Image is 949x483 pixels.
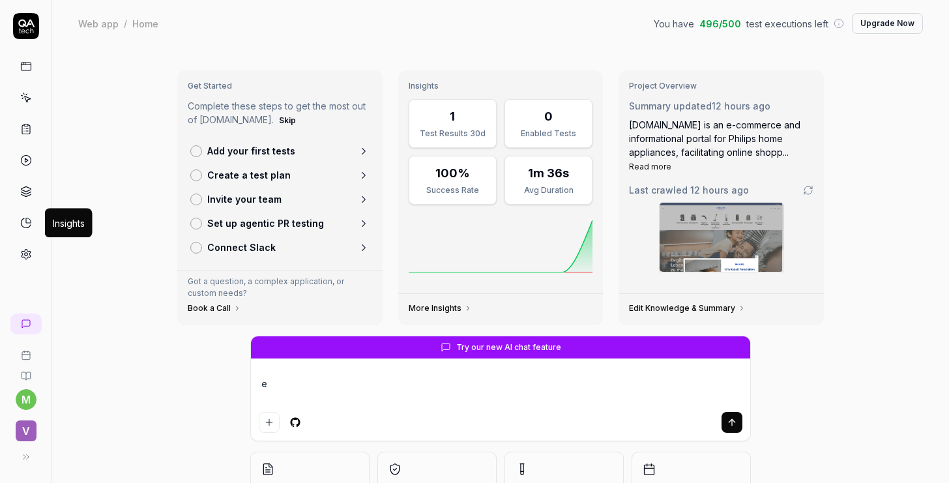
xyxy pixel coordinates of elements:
time: 12 hours ago [690,184,749,196]
button: Upgrade Now [852,13,923,34]
p: Add your first tests [207,144,295,158]
a: Add your first tests [185,139,375,163]
div: 1m 36s [528,164,569,182]
a: Book a call with us [5,340,46,360]
p: Create a test plan [207,168,291,182]
textarea: e [259,374,742,407]
p: Set up agentic PR testing [207,216,324,230]
span: Try our new AI chat feature [456,342,561,353]
span: You have [654,17,694,31]
span: 496 / 500 [699,17,741,31]
div: Home [132,17,158,30]
div: Web app [78,17,119,30]
p: Invite your team [207,192,282,206]
div: Avg Duration [513,184,584,196]
img: Screenshot [660,203,783,272]
div: Enabled Tests [513,128,584,139]
div: Test Results 30d [417,128,488,139]
div: 1 [450,108,455,125]
span: [DOMAIN_NAME] is an e-commerce and informational portal for Philips home appliances, facilitating... [629,119,800,158]
h3: Get Started [188,81,372,91]
button: Read more [629,161,671,173]
span: Last crawled [629,183,749,197]
h3: Insights [409,81,593,91]
a: Documentation [5,360,46,381]
span: V [16,420,36,441]
button: m [16,389,36,410]
a: Invite your team [185,187,375,211]
span: Summary updated [629,100,712,111]
a: Connect Slack [185,235,375,259]
div: 100% [435,164,470,182]
button: Add attachment [259,412,280,433]
a: New conversation [10,314,42,334]
a: Go to crawling settings [803,185,813,196]
div: 0 [544,108,553,125]
div: Insights [53,216,85,230]
button: Skip [276,113,299,128]
div: Success Rate [417,184,488,196]
time: 12 hours ago [712,100,770,111]
button: V [5,410,46,444]
p: Got a question, a complex application, or custom needs? [188,276,372,299]
p: Complete these steps to get the most out of [DOMAIN_NAME]. [188,99,372,128]
div: / [124,17,127,30]
span: test executions left [746,17,828,31]
a: Edit Knowledge & Summary [629,303,746,314]
a: Create a test plan [185,163,375,187]
a: More Insights [409,303,472,314]
a: Book a Call [188,303,241,314]
a: Set up agentic PR testing [185,211,375,235]
h3: Project Overview [629,81,813,91]
p: Connect Slack [207,241,276,254]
